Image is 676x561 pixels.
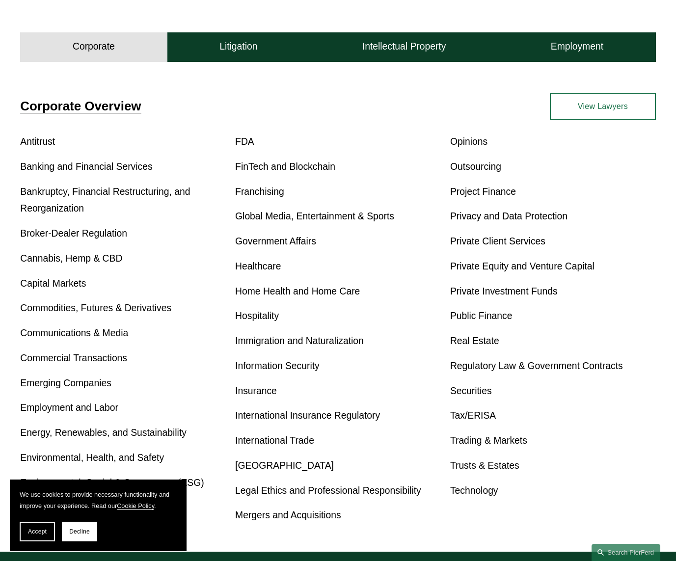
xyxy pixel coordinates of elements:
button: Decline [62,522,97,541]
a: Employment and Labor [20,402,118,413]
a: Cookie Policy [117,503,154,509]
a: Project Finance [450,187,516,197]
a: FDA [235,136,254,147]
button: Accept [20,522,55,541]
a: International Insurance Regulatory [235,410,380,421]
a: Private Client Services [450,236,545,246]
a: Capital Markets [20,278,86,289]
a: Real Estate [450,336,499,346]
a: Communications & Media [20,328,128,338]
p: We use cookies to provide necessary functionality and improve your experience. Read our . [20,489,177,512]
a: FinTech and Blockchain [235,161,335,172]
a: Trading & Markets [450,435,527,446]
a: Trusts & Estates [450,460,519,471]
h4: Employment [551,41,603,53]
a: Privacy and Data Protection [450,211,568,221]
a: Search this site [592,544,660,561]
a: Securities [450,386,492,396]
span: Decline [69,528,90,535]
a: Environmental, Social & Governance (ESG) [20,478,204,488]
a: Commodities, Futures & Derivatives [20,303,171,313]
a: Environmental, Health, and Safety [20,453,164,463]
a: Bankruptcy, Financial Restructuring, and Reorganization [20,187,190,214]
a: Franchising [235,187,284,197]
a: Commercial Transactions [20,353,127,363]
a: Tax/ERISA [450,410,496,421]
a: Hospitality [235,311,279,321]
section: Cookie banner [10,480,187,551]
h4: Intellectual Property [362,41,446,53]
a: Technology [450,485,498,496]
a: Cannabis, Hemp & CBD [20,253,122,264]
a: Corporate Overview [20,99,141,113]
a: Private Investment Funds [450,286,558,296]
a: Public Finance [450,311,513,321]
a: Information Security [235,361,320,371]
a: Broker-Dealer Regulation [20,228,127,239]
a: Home Health and Home Care [235,286,360,296]
a: Mergers and Acquisitions [235,510,341,520]
a: Energy, Renewables, and Sustainability [20,427,187,438]
a: Emerging Companies [20,378,111,388]
a: Regulatory Law & Government Contracts [450,361,623,371]
a: Antitrust [20,136,55,147]
a: Opinions [450,136,487,147]
a: International Trade [235,435,314,446]
a: Outsourcing [450,161,501,172]
a: Immigration and Naturalization [235,336,364,346]
h4: Litigation [219,41,257,53]
h4: Corporate [73,41,115,53]
a: Government Affairs [235,236,316,246]
a: Banking and Financial Services [20,161,152,172]
a: View Lawyers [550,93,656,120]
a: Healthcare [235,261,281,271]
a: Private Equity and Venture Capital [450,261,595,271]
a: Legal Ethics and Professional Responsibility [235,485,421,496]
a: Insurance [235,386,277,396]
a: [GEOGRAPHIC_DATA] [235,460,334,471]
span: Accept [28,528,47,535]
a: Global Media, Entertainment & Sports [235,211,394,221]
